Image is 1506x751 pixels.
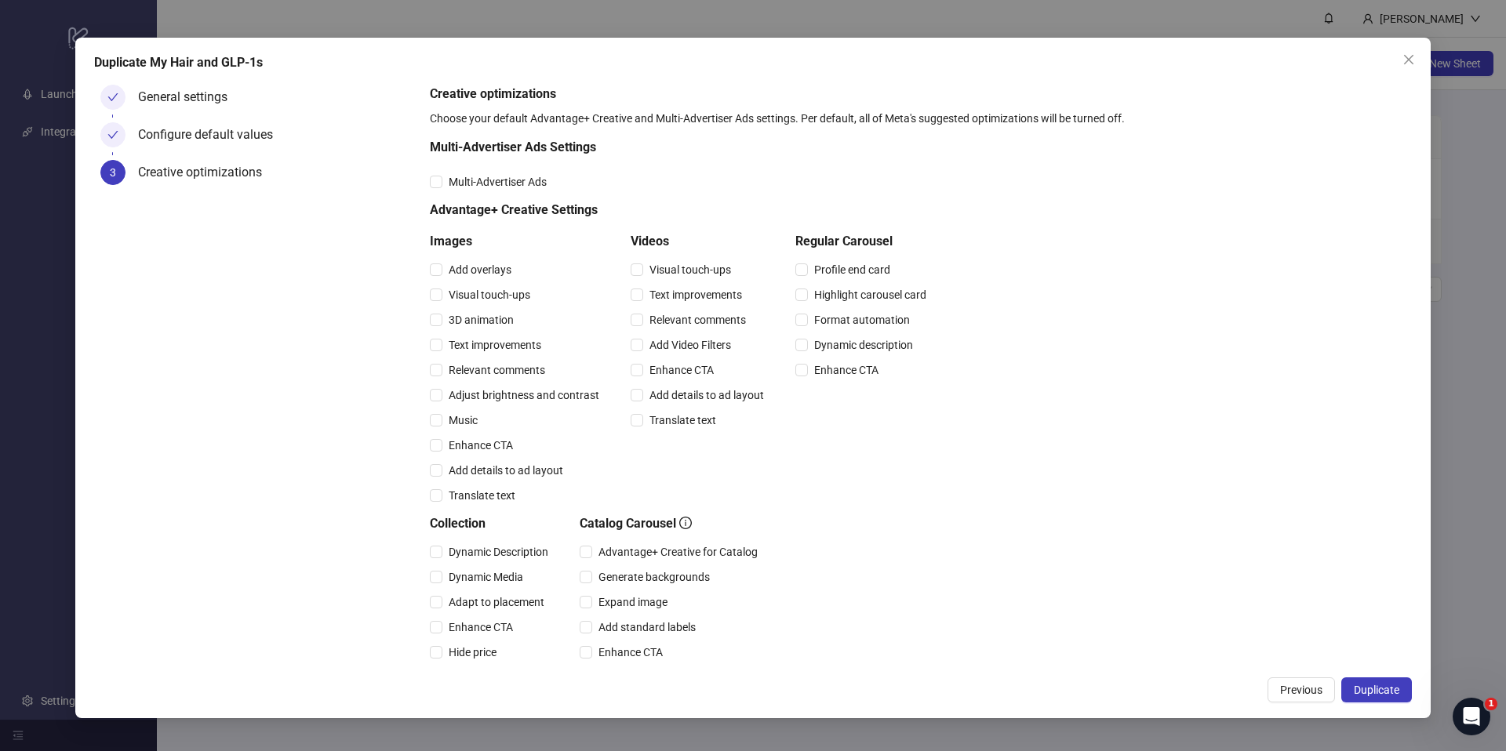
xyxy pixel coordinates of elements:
div: Choose your default Advantage+ Creative and Multi-Advertiser Ads settings. Per default, all of Me... [430,110,1406,127]
span: Enhance CTA [808,361,885,379]
span: 1 [1485,698,1497,710]
h5: Multi-Advertiser Ads Settings [430,138,933,157]
span: Advantage+ Creative for Catalog [592,543,764,561]
span: info-circle [679,517,692,529]
h5: Videos [631,232,770,251]
button: Duplicate [1341,677,1412,702]
span: Translate text [442,487,522,504]
span: Multi-Advertiser Ads [442,173,553,190]
span: Add Video Filters [643,336,737,354]
span: Visual touch-ups [442,286,537,303]
button: Close [1396,47,1421,72]
span: Previous [1280,684,1322,696]
span: close [1402,53,1415,66]
span: 3D animation [442,311,520,328]
span: Duplicate [1354,684,1399,696]
h5: Images [430,232,606,251]
span: Adjust brightness and contrast [442,386,606,404]
span: Hide price [442,644,503,661]
h5: Creative optimizations [430,85,1406,103]
span: Enhance CTA [592,644,669,661]
h5: Advantage+ Creative Settings [430,201,933,219]
span: Text improvements [442,336,547,354]
span: check [107,129,118,140]
span: Add overlays [442,261,518,278]
span: Profile end card [808,261,897,278]
span: Translate text [643,412,722,429]
span: Visual touch-ups [643,261,737,278]
h5: Catalog Carousel [580,514,764,533]
span: Highlight carousel card [808,286,933,303]
span: Enhance CTA [442,619,519,636]
span: Dynamic Media [442,568,529,586]
span: Relevant comments [643,311,752,328]
span: Enhance CTA [442,437,519,454]
span: Add details to ad layout [643,386,770,404]
span: Music [442,412,484,429]
div: Duplicate ​My Hair and GLP-1s [94,53,1412,72]
h5: Regular Carousel [795,232,933,251]
span: 3 [110,166,116,179]
span: Expand image [592,593,674,611]
span: Add standard labels [592,619,702,636]
span: Dynamic description [808,336,919,354]
span: Relevant comments [442,361,551,379]
span: Enhance CTA [643,361,720,379]
span: check [107,92,118,103]
span: Format automation [808,311,916,328]
span: Add details to ad layout [442,462,569,479]
span: Dynamic Description [442,543,555,561]
div: General settings [138,85,240,110]
div: Configure default values [138,122,286,147]
span: Adapt to placement [442,593,551,611]
h5: Collection [430,514,555,533]
div: Creative optimizations [138,160,275,185]
button: Previous [1268,677,1335,702]
iframe: Intercom live chat [1453,698,1490,735]
span: Text improvements [643,286,748,303]
span: Generate backgrounds [592,568,716,586]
